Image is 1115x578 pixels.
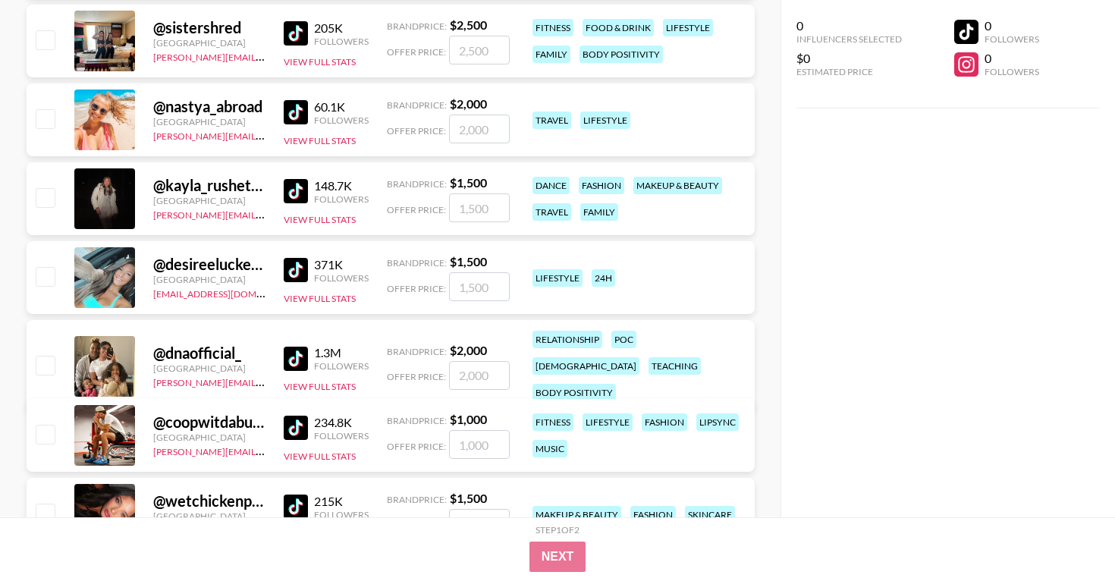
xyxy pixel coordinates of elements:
[284,100,308,124] img: TikTok
[450,17,487,32] strong: $ 2,500
[284,347,308,371] img: TikTok
[529,542,586,572] button: Next
[796,51,902,66] div: $0
[536,524,579,536] div: Step 1 of 2
[284,381,356,392] button: View Full Stats
[532,331,602,348] div: relationship
[579,177,624,194] div: fashion
[153,206,378,221] a: [PERSON_NAME][EMAIL_ADDRESS][DOMAIN_NAME]
[387,257,447,269] span: Brand Price:
[387,494,447,505] span: Brand Price:
[985,51,1039,66] div: 0
[663,19,713,36] div: lifestyle
[532,440,567,457] div: music
[532,269,583,287] div: lifestyle
[387,441,446,452] span: Offer Price:
[449,272,510,301] input: 1,500
[153,195,265,206] div: [GEOGRAPHIC_DATA]
[450,96,487,111] strong: $ 2,000
[387,371,446,382] span: Offer Price:
[796,18,902,33] div: 0
[583,413,633,431] div: lifestyle
[449,193,510,222] input: 1,500
[314,257,369,272] div: 371K
[153,18,265,37] div: @ sistershred
[985,66,1039,77] div: Followers
[314,178,369,193] div: 148.7K
[314,115,369,126] div: Followers
[387,178,447,190] span: Brand Price:
[532,46,570,63] div: family
[314,345,369,360] div: 1.3M
[450,343,487,357] strong: $ 2,000
[153,274,265,285] div: [GEOGRAPHIC_DATA]
[153,49,450,63] a: [PERSON_NAME][EMAIL_ADDRESS][PERSON_NAME][DOMAIN_NAME]
[314,36,369,47] div: Followers
[387,283,446,294] span: Offer Price:
[314,430,369,441] div: Followers
[284,451,356,462] button: View Full Stats
[284,258,308,282] img: TikTok
[153,285,306,300] a: [EMAIL_ADDRESS][DOMAIN_NAME]
[450,491,487,505] strong: $ 1,500
[796,66,902,77] div: Estimated Price
[153,443,378,457] a: [PERSON_NAME][EMAIL_ADDRESS][DOMAIN_NAME]
[449,430,510,459] input: 1,000
[153,116,265,127] div: [GEOGRAPHIC_DATA]
[314,20,369,36] div: 205K
[449,361,510,390] input: 2,000
[611,331,636,348] div: poc
[685,506,735,523] div: skincare
[532,384,616,401] div: body positivity
[696,413,739,431] div: lipsync
[314,415,369,430] div: 234.8K
[314,99,369,115] div: 60.1K
[387,204,446,215] span: Offer Price:
[1039,502,1097,560] iframe: Drift Widget Chat Controller
[153,344,265,363] div: @ dnaofficial_
[153,492,265,510] div: @ wetchickenpapisauce
[387,20,447,32] span: Brand Price:
[630,506,676,523] div: fashion
[532,19,573,36] div: fitness
[387,99,447,111] span: Brand Price:
[532,203,571,221] div: travel
[450,175,487,190] strong: $ 1,500
[153,255,265,274] div: @ desireeluckey0
[642,413,687,431] div: fashion
[449,115,510,143] input: 2,000
[583,19,654,36] div: food & drink
[985,18,1039,33] div: 0
[284,56,356,68] button: View Full Stats
[450,412,487,426] strong: $ 1,000
[532,177,570,194] div: dance
[153,363,265,374] div: [GEOGRAPHIC_DATA]
[579,46,663,63] div: body positivity
[284,495,308,519] img: TikTok
[450,254,487,269] strong: $ 1,500
[284,293,356,304] button: View Full Stats
[449,509,510,538] input: 1,500
[153,510,265,522] div: [GEOGRAPHIC_DATA]
[592,269,615,287] div: 24h
[284,135,356,146] button: View Full Stats
[314,509,369,520] div: Followers
[314,272,369,284] div: Followers
[387,46,446,58] span: Offer Price:
[796,33,902,45] div: Influencers Selected
[314,494,369,509] div: 215K
[153,176,265,195] div: @ kayla_rushetsky
[580,203,618,221] div: family
[387,415,447,426] span: Brand Price:
[580,112,630,129] div: lifestyle
[153,374,378,388] a: [PERSON_NAME][EMAIL_ADDRESS][DOMAIN_NAME]
[284,21,308,46] img: TikTok
[153,97,265,116] div: @ nastya_abroad
[633,177,722,194] div: makeup & beauty
[449,36,510,64] input: 2,500
[387,346,447,357] span: Brand Price:
[153,432,265,443] div: [GEOGRAPHIC_DATA]
[532,357,639,375] div: [DEMOGRAPHIC_DATA]
[532,506,621,523] div: makeup & beauty
[284,179,308,203] img: TikTok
